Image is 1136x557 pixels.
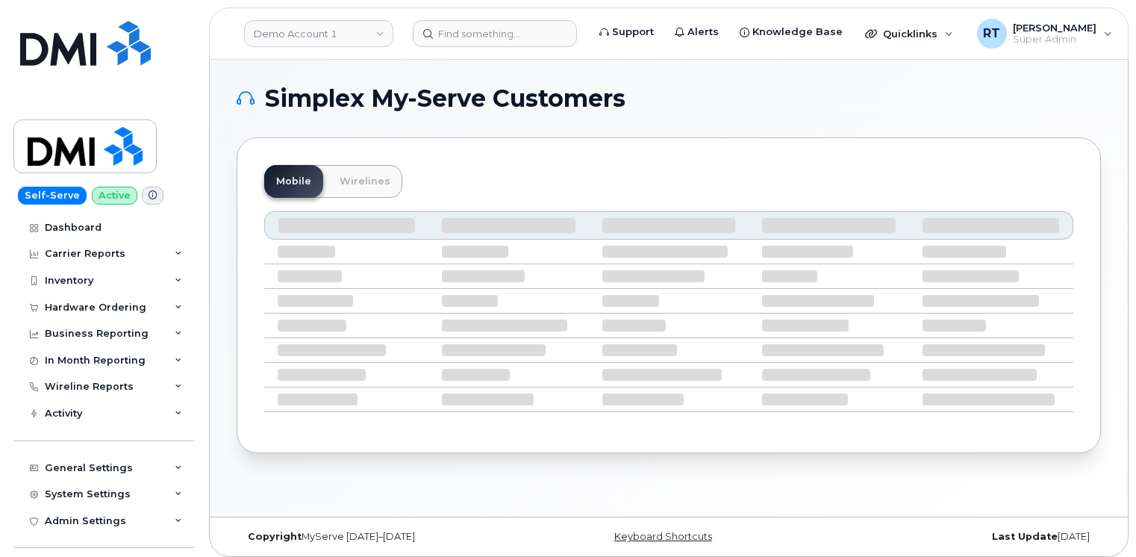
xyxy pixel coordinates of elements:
[992,531,1058,542] strong: Last Update
[813,531,1101,543] div: [DATE]
[328,165,402,198] a: Wirelines
[265,87,625,110] span: Simplex My-Serve Customers
[248,531,302,542] strong: Copyright
[614,531,712,542] a: Keyboard Shortcuts
[264,165,323,198] a: Mobile
[237,531,525,543] div: MyServe [DATE]–[DATE]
